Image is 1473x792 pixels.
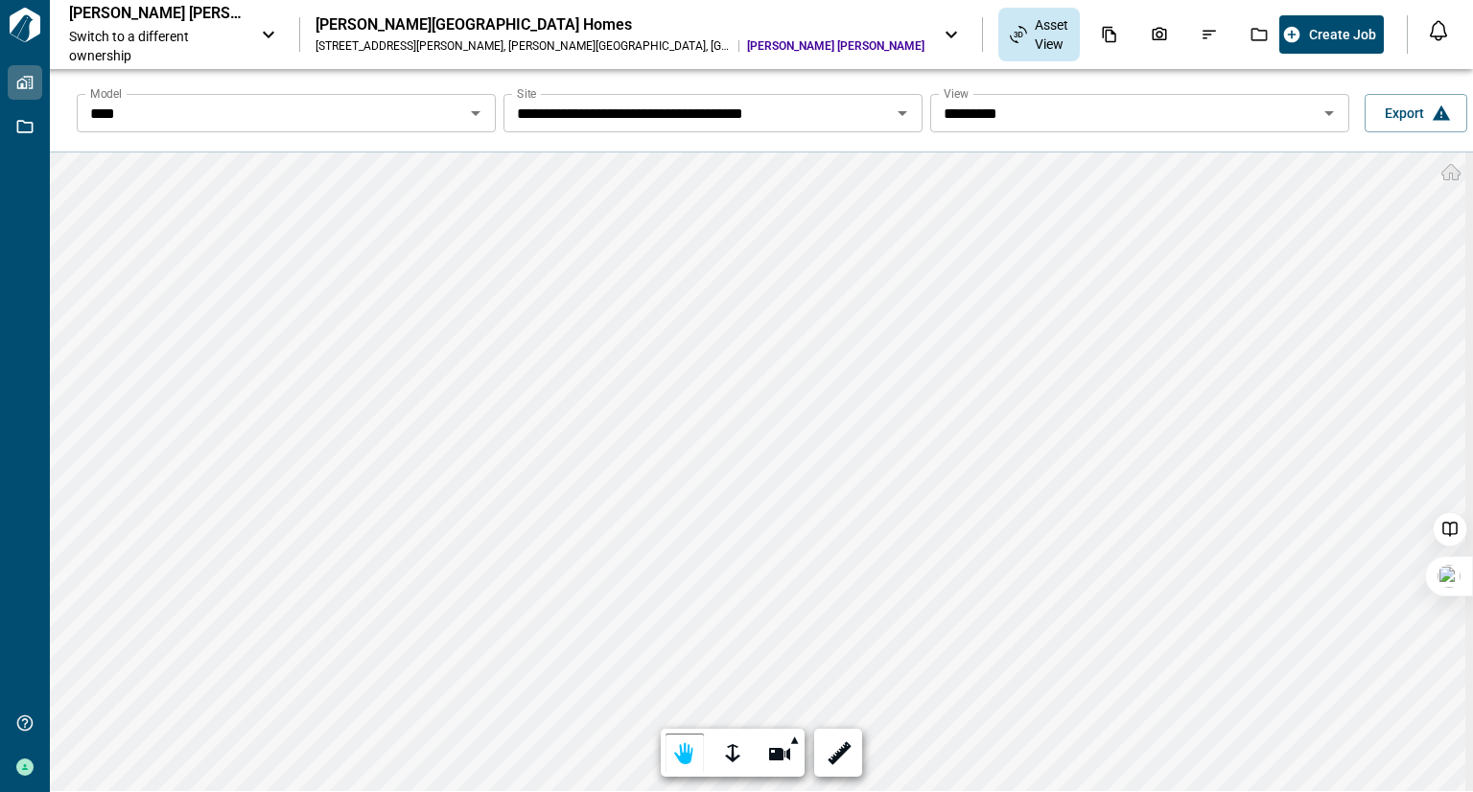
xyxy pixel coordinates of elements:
[69,27,242,65] span: Switch to a different ownership
[998,8,1080,61] div: Asset View
[69,4,242,23] p: [PERSON_NAME] [PERSON_NAME]
[747,38,924,54] span: [PERSON_NAME] [PERSON_NAME]
[1279,15,1384,54] button: Create Job
[1385,104,1424,123] span: Export
[889,100,916,127] button: Open
[1139,18,1180,51] div: Photos
[517,85,536,102] label: Site
[1309,25,1376,44] span: Create Job
[1316,100,1343,127] button: Open
[316,38,731,54] div: [STREET_ADDRESS][PERSON_NAME] , [PERSON_NAME][GEOGRAPHIC_DATA] , [GEOGRAPHIC_DATA]
[1089,18,1130,51] div: Documents
[944,85,969,102] label: View
[1423,15,1454,46] button: Open notification feed
[1365,94,1467,132] button: Export
[462,100,489,127] button: Open
[90,85,122,102] label: Model
[1189,18,1229,51] div: Issues & Info
[1035,15,1068,54] span: Asset View
[1239,18,1279,51] div: Jobs
[316,15,924,35] div: [PERSON_NAME][GEOGRAPHIC_DATA] Homes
